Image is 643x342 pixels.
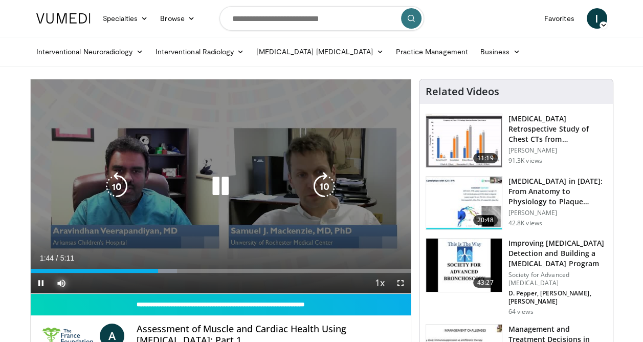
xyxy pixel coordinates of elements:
h3: Improving [MEDICAL_DATA] Detection and Building a [MEDICAL_DATA] Program [508,238,607,269]
h3: [MEDICAL_DATA] in [DATE]: From Anatomy to Physiology to Plaque Burden and … [508,176,607,207]
a: 43:27 Improving [MEDICAL_DATA] Detection and Building a [MEDICAL_DATA] Program Society for Advanc... [426,238,607,316]
p: Society for Advanced [MEDICAL_DATA] [508,271,607,287]
img: 823da73b-7a00-425d-bb7f-45c8b03b10c3.150x105_q85_crop-smart_upscale.jpg [426,177,502,230]
input: Search topics, interventions [219,6,424,31]
p: [PERSON_NAME] [508,209,607,217]
h3: [MEDICAL_DATA] Retrospective Study of Chest CTs from [GEOGRAPHIC_DATA]: What is the Re… [508,114,607,144]
a: [MEDICAL_DATA] [MEDICAL_DATA] [250,41,389,62]
img: VuMedi Logo [36,13,91,24]
span: 43:27 [473,277,498,288]
p: D. Pepper, [PERSON_NAME], [PERSON_NAME] [508,289,607,306]
h4: Related Videos [426,85,499,98]
button: Mute [51,273,72,293]
button: Pause [31,273,51,293]
a: Practice Management [389,41,474,62]
img: c2eb46a3-50d3-446d-a553-a9f8510c7760.150x105_q85_crop-smart_upscale.jpg [426,114,502,167]
p: 91.3K views [508,157,542,165]
video-js: Video Player [31,79,411,294]
div: Progress Bar [31,269,411,273]
a: 11:19 [MEDICAL_DATA] Retrospective Study of Chest CTs from [GEOGRAPHIC_DATA]: What is the Re… [PE... [426,114,607,168]
span: 1:44 [40,254,54,262]
a: Browse [154,8,201,29]
a: Interventional Neuroradiology [30,41,149,62]
p: 42.8K views [508,219,542,227]
a: Specialties [97,8,154,29]
a: Business [474,41,526,62]
a: Favorites [538,8,581,29]
img: da6f2637-572c-4e26-9f3c-99c40a6d351c.150x105_q85_crop-smart_upscale.jpg [426,239,502,292]
a: I [587,8,607,29]
span: / [56,254,58,262]
button: Fullscreen [390,273,411,293]
span: 20:48 [473,215,498,225]
span: 5:11 [60,254,74,262]
p: 64 views [508,308,534,316]
p: [PERSON_NAME] [508,146,607,155]
span: 11:19 [473,153,498,163]
button: Playback Rate [370,273,390,293]
a: Interventional Radiology [149,41,251,62]
a: 20:48 [MEDICAL_DATA] in [DATE]: From Anatomy to Physiology to Plaque Burden and … [PERSON_NAME] 4... [426,176,607,230]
